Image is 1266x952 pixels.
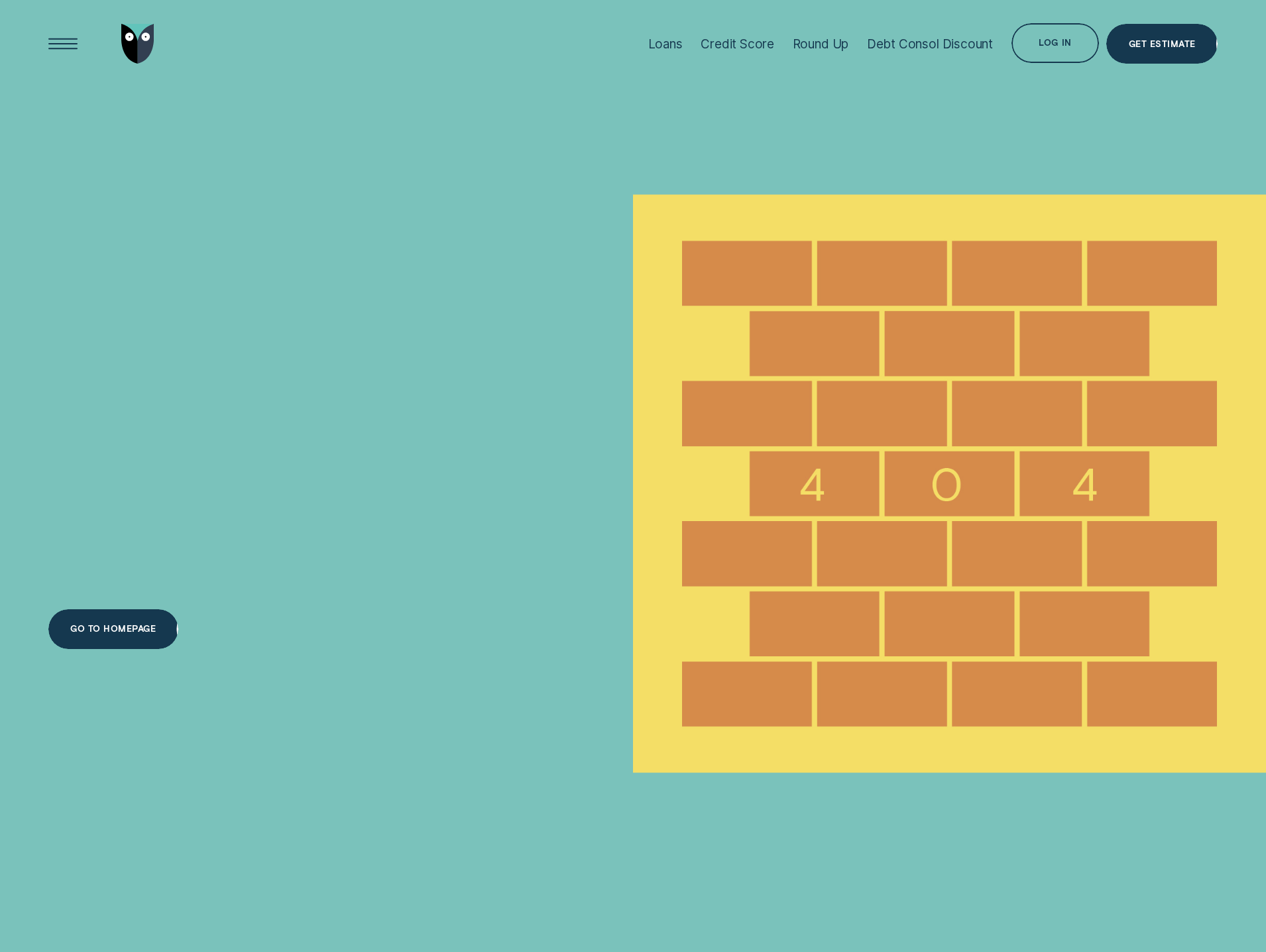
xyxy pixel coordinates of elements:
img: Wisr [121,24,154,64]
img: 404 NOT FOUND [633,88,1266,880]
button: Open Menu [43,24,83,64]
button: Log in [1011,23,1100,63]
div: Round Up [793,36,849,52]
h4: It looks like we hit a brick wall [48,357,576,479]
div: Loans [648,36,683,52]
div: Debt Consol Discount [867,36,993,52]
div: Credit Score [701,36,774,52]
button: Go to homepage [48,609,178,649]
a: Get Estimate [1106,24,1218,64]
